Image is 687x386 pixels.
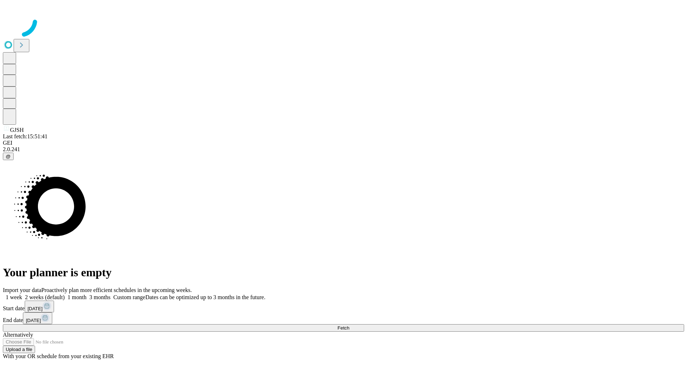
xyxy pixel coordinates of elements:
[25,301,54,312] button: [DATE]
[3,332,33,338] span: Alternatively
[3,133,48,139] span: Last fetch: 15:51:41
[3,153,14,160] button: @
[6,294,22,300] span: 1 week
[68,294,87,300] span: 1 month
[3,353,114,359] span: With your OR schedule from your existing EHR
[3,324,684,332] button: Fetch
[25,294,65,300] span: 2 weeks (default)
[3,301,684,312] div: Start date
[3,266,684,279] h1: Your planner is empty
[3,287,42,293] span: Import your data
[3,146,684,153] div: 2.0.241
[3,140,684,146] div: GEI
[42,287,192,293] span: Proactively plan more efficient schedules in the upcoming weeks.
[3,346,35,353] button: Upload a file
[145,294,265,300] span: Dates can be optimized up to 3 months in the future.
[113,294,145,300] span: Custom range
[26,318,41,323] span: [DATE]
[10,127,24,133] span: GJSH
[3,312,684,324] div: End date
[337,325,349,331] span: Fetch
[89,294,111,300] span: 3 months
[28,306,43,311] span: [DATE]
[6,154,11,159] span: @
[23,312,52,324] button: [DATE]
